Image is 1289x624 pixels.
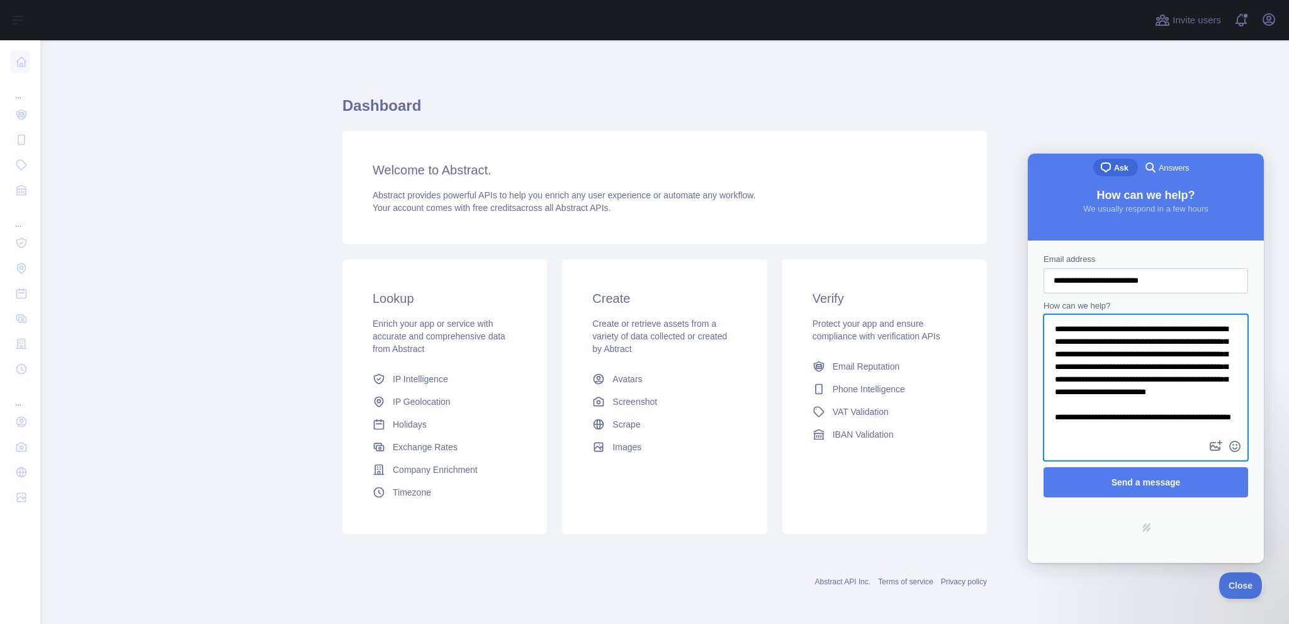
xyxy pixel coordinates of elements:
[833,360,900,373] span: Email Reputation
[808,378,962,400] a: Phone Intelligence
[833,406,889,418] span: VAT Validation
[1173,13,1221,28] span: Invite users
[592,319,727,354] span: Create or retrieve assets from a variety of data collected or created by Abtract
[373,190,756,200] span: Abstract provides powerful APIs to help you enrich any user experience or automate any workflow.
[393,373,448,385] span: IP Intelligence
[808,355,962,378] a: Email Reputation
[587,368,741,390] a: Avatars
[373,203,611,213] span: Your account comes with across all Abstract APIs.
[592,290,736,307] h3: Create
[587,390,741,413] a: Screenshot
[368,413,522,436] a: Holidays
[393,441,458,453] span: Exchange Rates
[813,319,940,341] span: Protect your app and ensure compliance with verification APIs
[612,418,640,431] span: Scrape
[393,418,427,431] span: Holidays
[815,577,871,586] a: Abstract API Inc.
[342,96,987,126] h1: Dashboard
[373,290,517,307] h3: Lookup
[612,441,641,453] span: Images
[10,204,30,229] div: ...
[368,390,522,413] a: IP Geolocation
[368,368,522,390] a: IP Intelligence
[373,319,505,354] span: Enrich your app or service with accurate and comprehensive data from Abstract
[1028,154,1264,563] iframe: Help Scout Beacon - Live Chat, Contact Form, and Knowledge Base
[393,486,431,499] span: Timezone
[941,577,987,586] a: Privacy policy
[473,203,516,213] span: free credits
[808,423,962,446] a: IBAN Validation
[368,481,522,504] a: Timezone
[833,383,905,395] span: Phone Intelligence
[1219,572,1264,599] iframe: Help Scout Beacon - Close
[368,436,522,458] a: Exchange Rates
[368,458,522,481] a: Company Enrichment
[612,395,657,408] span: Screenshot
[393,395,451,408] span: IP Geolocation
[808,400,962,423] a: VAT Validation
[833,428,894,441] span: IBAN Validation
[587,413,741,436] a: Scrape
[587,436,741,458] a: Images
[612,373,642,385] span: Avatars
[393,463,478,476] span: Company Enrichment
[813,290,957,307] h3: Verify
[10,383,30,408] div: ...
[878,577,933,586] a: Terms of service
[10,76,30,101] div: ...
[1152,10,1224,30] button: Invite users
[373,161,957,179] h3: Welcome to Abstract.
